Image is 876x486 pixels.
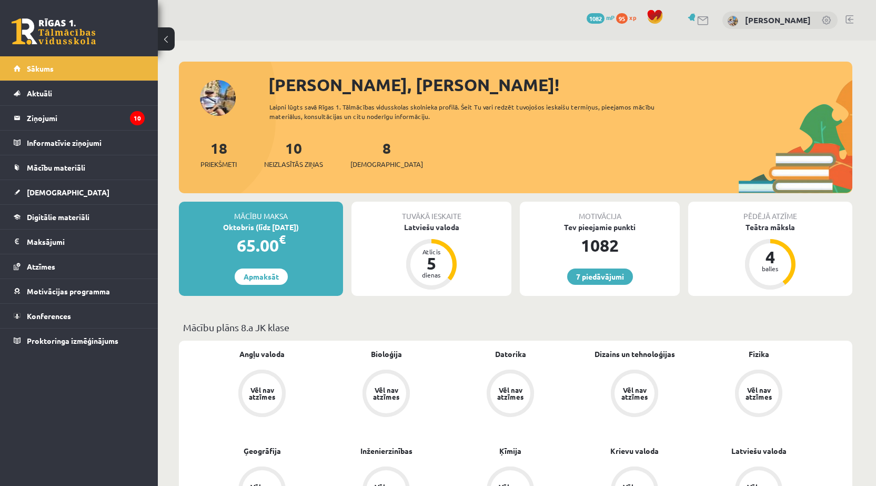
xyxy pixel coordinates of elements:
a: Sākums [14,56,145,81]
i: 10 [130,111,145,125]
legend: Maksājumi [27,230,145,254]
a: 10Neizlasītās ziņas [264,138,323,170]
a: Ziņojumi10 [14,106,145,130]
div: Vēl nav atzīmes [620,386,649,400]
div: 65.00 [179,233,343,258]
div: dienas [416,272,447,278]
span: xp [629,13,636,22]
a: Latviešu valoda [731,445,787,457]
a: Dizains un tehnoloģijas [595,349,675,360]
span: [DEMOGRAPHIC_DATA] [350,159,423,170]
div: [PERSON_NAME], [PERSON_NAME]! [268,72,852,97]
div: 1082 [520,233,680,258]
a: Vēl nav atzīmes [324,370,448,419]
div: Latviešu valoda [351,222,511,233]
span: Motivācijas programma [27,286,110,296]
a: Angļu valoda [239,349,285,360]
div: Atlicis [416,249,447,255]
div: 4 [754,249,786,265]
a: [DEMOGRAPHIC_DATA] [14,180,145,204]
a: Krievu valoda [610,445,659,457]
span: Aktuāli [27,88,52,98]
div: 5 [416,255,447,272]
span: Konferences [27,311,71,321]
a: Mācību materiāli [14,155,145,180]
a: Rīgas 1. Tālmācības vidusskola [12,18,96,45]
a: Apmaksāt [235,269,288,285]
div: Vēl nav atzīmes [371,386,401,400]
a: [PERSON_NAME] [745,15,811,25]
span: Atzīmes [27,262,55,271]
a: Vēl nav atzīmes [572,370,697,419]
span: Digitālie materiāli [27,212,89,222]
a: Atzīmes [14,254,145,279]
a: Vēl nav atzīmes [448,370,572,419]
a: Proktoringa izmēģinājums [14,329,145,353]
span: Proktoringa izmēģinājums [27,336,118,345]
a: 8[DEMOGRAPHIC_DATA] [350,138,423,170]
div: Vēl nav atzīmes [744,386,773,400]
a: 1082 mP [587,13,615,22]
span: Priekšmeti [200,159,237,170]
div: Mācību maksa [179,202,343,222]
span: Sākums [27,64,54,73]
span: Mācību materiāli [27,163,85,172]
div: balles [754,265,786,272]
div: Tuvākā ieskaite [351,202,511,222]
span: Neizlasītās ziņas [264,159,323,170]
a: Datorika [495,349,526,360]
a: Informatīvie ziņojumi [14,131,145,155]
a: Teātra māksla 4 balles [688,222,852,291]
div: Vēl nav atzīmes [247,386,277,400]
a: Ģeogrāfija [244,445,281,457]
a: Vēl nav atzīmes [697,370,821,419]
a: Bioloģija [371,349,402,360]
a: 7 piedāvājumi [567,269,633,285]
legend: Ziņojumi [27,106,145,130]
a: Maksājumi [14,230,145,254]
img: Roberts Beinarts [728,16,738,26]
span: 1082 [587,13,605,24]
div: Tev pieejamie punkti [520,222,680,233]
a: Inženierzinības [360,445,412,457]
div: Pēdējā atzīme [688,202,852,222]
legend: Informatīvie ziņojumi [27,131,145,155]
a: Fizika [749,349,769,360]
div: Laipni lūgts savā Rīgas 1. Tālmācības vidusskolas skolnieka profilā. Šeit Tu vari redzēt tuvojošo... [269,102,673,121]
a: Vēl nav atzīmes [200,370,324,419]
span: 95 [616,13,628,24]
div: Motivācija [520,202,680,222]
p: Mācību plāns 8.a JK klase [183,320,848,334]
div: Teātra māksla [688,222,852,233]
a: 18Priekšmeti [200,138,237,170]
a: Konferences [14,304,145,328]
div: Oktobris (līdz [DATE]) [179,222,343,233]
a: Digitālie materiāli [14,205,145,229]
span: € [279,232,286,247]
span: [DEMOGRAPHIC_DATA] [27,187,109,197]
a: Aktuāli [14,81,145,105]
a: Ķīmija [499,445,521,457]
a: 95 xp [616,13,641,22]
span: mP [606,13,615,22]
a: Latviešu valoda Atlicis 5 dienas [351,222,511,291]
a: Motivācijas programma [14,279,145,303]
div: Vēl nav atzīmes [496,386,525,400]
